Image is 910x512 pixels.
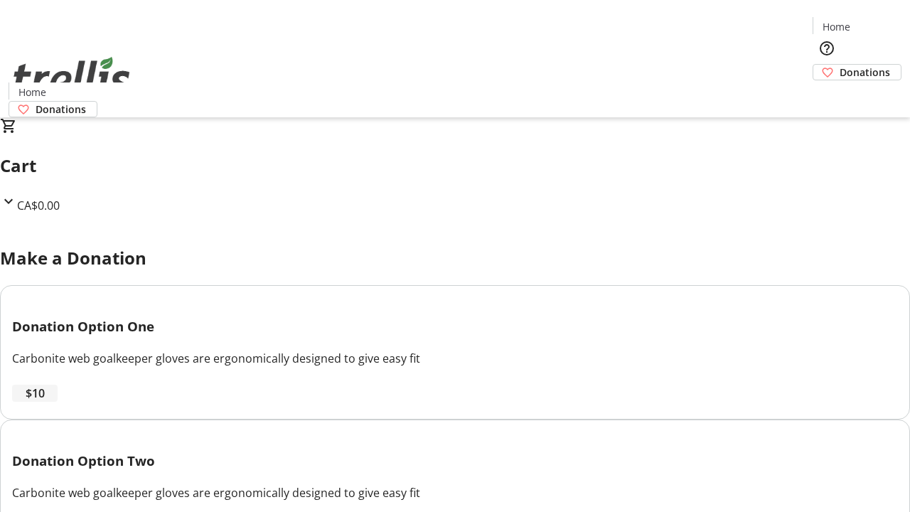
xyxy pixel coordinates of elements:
span: Donations [840,65,890,80]
span: Home [18,85,46,100]
h3: Donation Option One [12,316,898,336]
a: Donations [9,101,97,117]
a: Donations [813,64,901,80]
button: Cart [813,80,841,109]
span: Donations [36,102,86,117]
span: CA$0.00 [17,198,60,213]
button: $10 [12,385,58,402]
div: Carbonite web goalkeeper gloves are ergonomically designed to give easy fit [12,484,898,501]
h3: Donation Option Two [12,451,898,471]
a: Home [813,19,859,34]
span: $10 [26,385,45,402]
button: Help [813,34,841,63]
span: Home [823,19,850,34]
a: Home [9,85,55,100]
div: Carbonite web goalkeeper gloves are ergonomically designed to give easy fit [12,350,898,367]
img: Orient E2E Organization FzGrlmkBDC's Logo [9,41,135,112]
